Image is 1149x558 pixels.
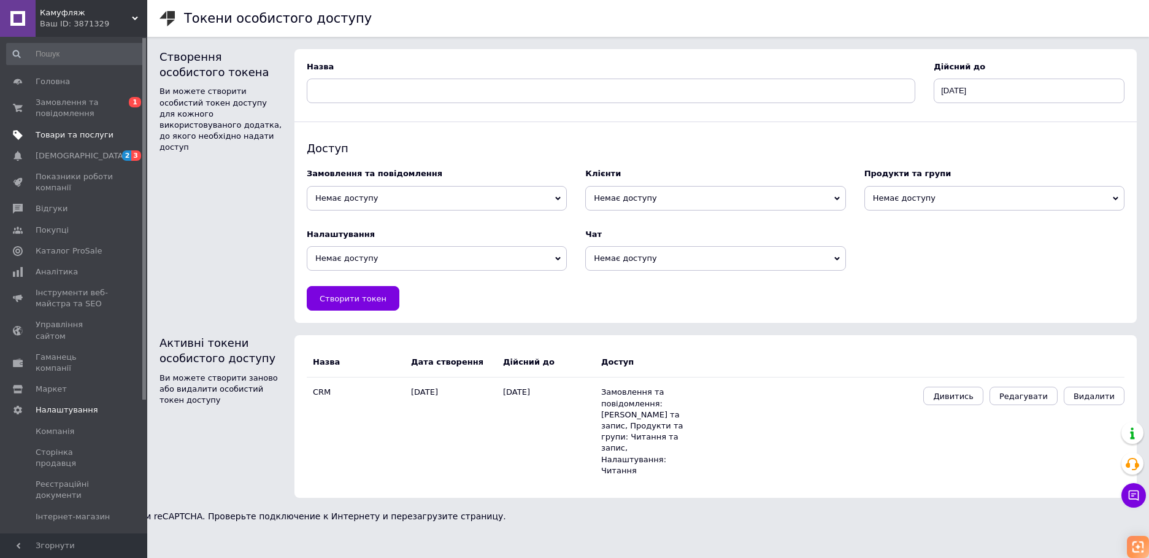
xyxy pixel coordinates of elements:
[122,150,132,161] span: 2
[36,97,113,119] span: Замовлення та повідомлення
[307,286,399,311] button: Створити токен
[307,62,334,71] span: Назва
[36,171,113,193] span: Показники роботи компанії
[585,230,602,239] span: Чат
[36,246,102,257] span: Каталог ProSale
[36,426,74,437] span: Компанія
[1064,387,1124,405] button: Видалити
[307,246,567,271] span: Немає доступу
[411,347,497,378] td: Дата створення
[990,387,1058,405] button: Редагувати
[36,384,67,395] span: Маркет
[36,76,70,87] span: Головна
[36,287,113,309] span: Інструменти веб-майстра та SEO
[40,18,147,29] div: Ваш ID: 3871329
[1121,483,1146,508] button: Чат з покупцем
[159,336,275,365] span: Активні токени особистого доступу
[411,378,497,486] td: [DATE]
[307,169,442,178] span: Замовлення та повідомлення
[934,62,985,71] span: Дійсний до
[159,87,282,152] span: Ви можете створити особистий токен доступу для кожного використовуваного додатка, до якого необхі...
[585,186,845,211] span: Немає доступу
[36,447,113,469] span: Сторінка продавця
[497,378,601,486] td: [DATE]
[159,50,269,79] span: Створення особистого токена
[36,203,67,214] span: Відгуки
[159,373,278,405] span: Ви можете створити заново або видалити особистий токен доступу
[36,266,78,277] span: Аналітика
[36,130,113,141] span: Товари та послуги
[36,405,98,416] span: Налаштування
[601,347,693,378] td: Доступ
[933,392,974,401] span: Дивитись
[585,246,845,271] span: Немає доступу
[36,319,113,341] span: Управління сайтом
[864,186,1124,211] span: Немає доступу
[36,479,113,501] span: Реєстраційні документи
[36,352,113,374] span: Гаманець компанії
[131,150,141,161] span: 3
[320,294,386,303] span: Створити токен
[307,230,375,239] span: Налаштування
[184,11,372,26] h1: Токени особистого доступу
[999,392,1048,401] span: Редагувати
[36,532,112,543] span: Способи доставки
[36,150,126,161] span: [DEMOGRAPHIC_DATA]
[307,347,411,378] td: Назва
[307,142,348,155] span: Доступ
[307,186,567,211] span: Немає доступу
[36,225,69,236] span: Покупці
[923,387,983,405] button: Дивитись
[307,378,411,486] td: CRM
[497,347,601,378] td: Дійсний до
[601,378,693,486] td: Замовлення та повідомлення: [PERSON_NAME] та запис, Продукти та групи: Читання та запис, Налаштув...
[36,511,110,522] span: Інтернет-магазин
[1074,392,1115,401] span: Видалити
[864,169,951,178] span: Продукти та групи
[585,169,621,178] span: Клієнти
[129,97,141,107] span: 1
[40,7,132,18] span: Камуфляж
[6,43,145,65] input: Пошук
